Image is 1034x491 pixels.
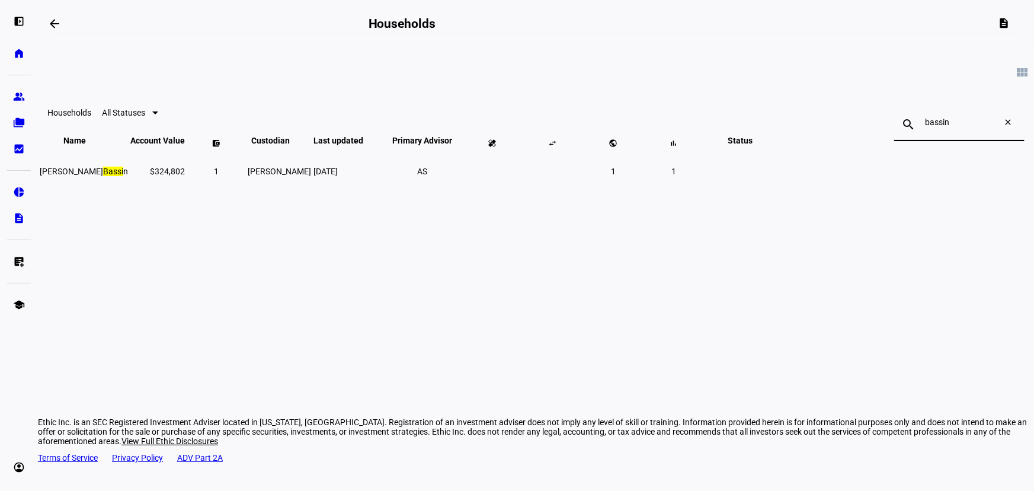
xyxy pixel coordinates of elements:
[7,42,31,65] a: home
[38,453,98,463] a: Terms of Service
[313,167,338,176] span: [DATE]
[7,206,31,230] a: description
[7,180,31,204] a: pie_chart
[121,436,218,446] span: View Full Ethic Disclosures
[13,461,25,473] eth-mat-symbol: account_circle
[13,117,25,129] eth-mat-symbol: folder_copy
[996,117,1025,132] mat-icon: close
[130,149,185,193] td: $324,802
[13,91,25,103] eth-mat-symbol: group
[112,453,163,463] a: Privacy Policy
[38,417,1034,446] div: Ethic Inc. is an SEC Registered Investment Adviser located in [US_STATE], [GEOGRAPHIC_DATA]. Regi...
[248,167,311,176] span: [PERSON_NAME]
[7,85,31,109] a: group
[103,167,123,176] mark: Bassi
[47,17,62,31] mat-icon: arrow_backwards
[13,143,25,155] eth-mat-symbol: bid_landscape
[13,299,25,311] eth-mat-symbol: school
[383,136,461,145] span: Primary Advisor
[177,453,223,463] a: ADV Part 2A
[611,167,616,176] span: 1
[13,47,25,59] eth-mat-symbol: home
[251,136,308,145] span: Custodian
[369,17,436,31] h2: Households
[13,256,25,267] eth-mat-symbol: list_alt_add
[313,136,381,145] span: Last updated
[102,108,145,117] span: All Statuses
[13,186,25,198] eth-mat-symbol: pie_chart
[64,136,104,145] span: Name
[47,108,91,117] eth-data-table-title: Households
[7,111,31,135] a: folder_copy
[13,212,25,224] eth-mat-symbol: description
[7,137,31,161] a: bid_landscape
[1015,65,1029,79] mat-icon: view_module
[671,167,676,176] span: 1
[894,117,923,132] mat-icon: search
[719,136,761,145] span: Status
[40,167,128,176] span: Edward L <mark>Bassi</mark>n
[130,136,185,145] span: Account Value
[214,167,219,176] span: 1
[925,117,994,127] input: Search
[13,15,25,27] eth-mat-symbol: left_panel_open
[998,17,1010,29] mat-icon: description
[412,161,433,182] li: AS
